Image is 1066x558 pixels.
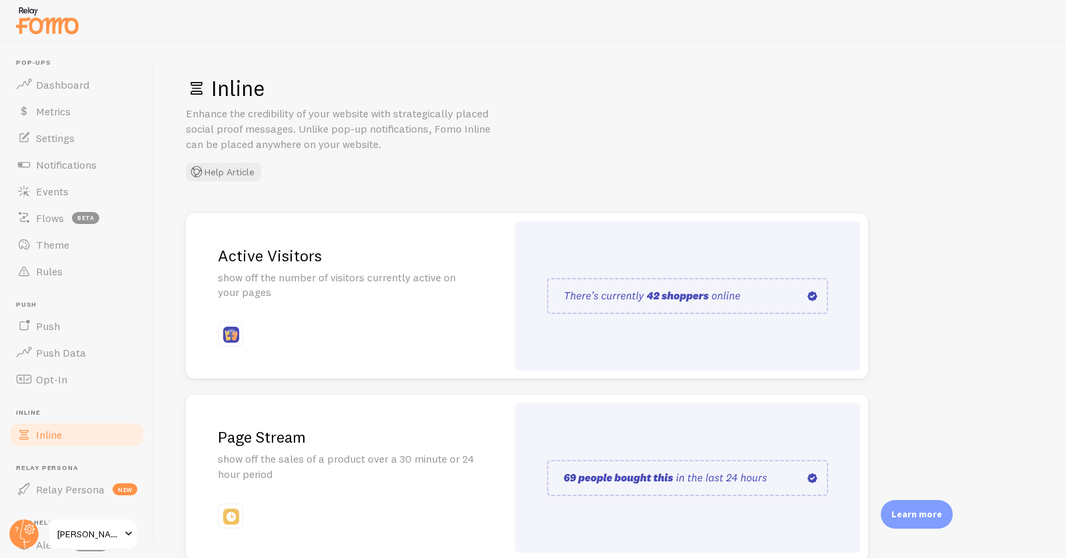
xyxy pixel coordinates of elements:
span: Metrics [36,105,71,118]
span: Theme [36,238,69,251]
div: Learn more [881,500,953,529]
span: Push [16,301,145,309]
a: Opt-In [8,366,145,393]
a: Notifications [8,151,145,178]
a: Events [8,178,145,205]
span: Inline [16,409,145,417]
a: Dashboard [8,71,145,98]
a: [PERSON_NAME] [48,518,138,550]
p: show off the number of visitors currently active on your pages [218,270,475,301]
a: Push Data [8,339,145,366]
img: fomo_icons_page_stream.svg [223,509,239,525]
a: Inline [8,421,145,448]
span: Relay Persona [16,464,145,473]
a: Rules [8,258,145,285]
button: Help Article [186,163,261,181]
span: Opt-In [36,373,67,386]
span: Push [36,319,60,333]
span: Flows [36,211,64,225]
span: Relay Persona [36,483,105,496]
span: beta [72,212,99,224]
img: fomo-relay-logo-orange.svg [14,3,81,37]
span: new [113,483,137,495]
a: Settings [8,125,145,151]
span: Pop-ups [16,59,145,67]
a: Relay Persona new [8,476,145,503]
a: Flows beta [8,205,145,231]
p: Learn more [891,508,942,521]
span: [PERSON_NAME] [57,526,121,542]
span: Rules [36,265,63,278]
a: Metrics [8,98,145,125]
img: fomo_icons_pageviews.svg [223,327,239,343]
a: Theme [8,231,145,258]
a: Push [8,313,145,339]
span: Dashboard [36,78,89,91]
span: Push Data [36,346,86,359]
img: page_stream.svg [547,460,828,496]
span: Settings [36,131,75,145]
p: show off the sales of a product over a 30 minute or 24 hour period [218,451,475,482]
span: Inline [36,428,62,441]
p: Enhance the credibility of your website with strategically placed social proof messages. Unlike p... [186,106,506,152]
h2: Page Stream [218,427,475,447]
h2: Active Visitors [218,245,475,266]
img: pageviews.svg [547,278,828,314]
span: Notifications [36,158,97,171]
h1: Inline [186,75,1034,102]
span: Events [36,185,69,198]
